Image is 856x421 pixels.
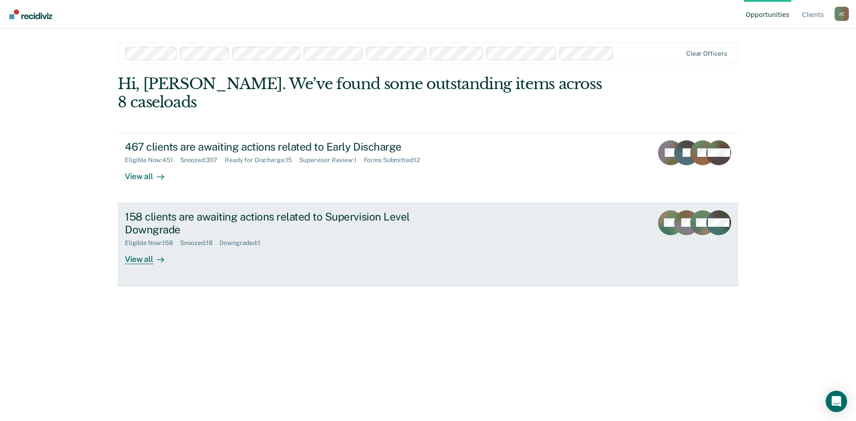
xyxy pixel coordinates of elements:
[125,140,438,153] div: 467 clients are awaiting actions related to Early Discharge
[125,164,175,181] div: View all
[125,239,180,247] div: Eligible Now : 158
[180,156,225,164] div: Snoozed : 307
[125,210,438,236] div: 158 clients are awaiting actions related to Supervision Level Downgrade
[835,7,849,21] button: Profile dropdown button
[219,239,267,247] div: Downgraded : 1
[835,7,849,21] div: J C
[826,391,847,412] div: Open Intercom Messenger
[299,156,363,164] div: Supervisor Review : 1
[118,75,614,111] div: Hi, [PERSON_NAME]. We’ve found some outstanding items across 8 caseloads
[364,156,428,164] div: Forms Submitted : 12
[180,239,220,247] div: Snoozed : 18
[118,203,738,286] a: 158 clients are awaiting actions related to Supervision Level DowngradeEligible Now:158Snoozed:18...
[125,247,175,264] div: View all
[686,50,727,57] div: Clear officers
[118,133,738,203] a: 467 clients are awaiting actions related to Early DischargeEligible Now:451Snoozed:307Ready for D...
[225,156,299,164] div: Ready for Discharge : 15
[125,156,180,164] div: Eligible Now : 451
[9,9,52,19] img: Recidiviz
